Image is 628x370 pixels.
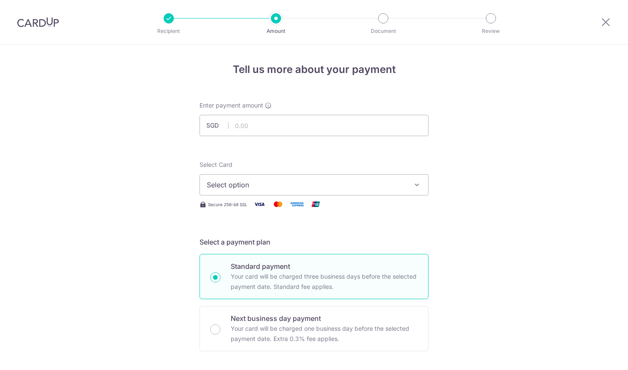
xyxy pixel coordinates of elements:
[207,180,406,190] span: Select option
[244,27,308,35] p: Amount
[200,101,263,110] span: Enter payment amount
[208,201,247,208] span: Secure 256-bit SSL
[307,199,324,210] img: Union Pay
[200,174,428,195] button: Select option
[200,161,232,168] span: translation missing: en.payables.payment_networks.credit_card.summary.labels.select_card
[200,115,428,136] input: 0.00
[231,313,418,323] p: Next business day payment
[206,121,229,130] span: SGD
[231,271,418,292] p: Your card will be charged three business days before the selected payment date. Standard fee appl...
[459,27,522,35] p: Review
[251,199,268,210] img: Visa
[288,199,305,210] img: American Express
[270,199,287,210] img: Mastercard
[200,62,428,77] h4: Tell us more about your payment
[200,237,428,247] h5: Select a payment plan
[137,27,200,35] p: Recipient
[17,17,59,27] img: CardUp
[352,27,415,35] p: Document
[231,261,418,271] p: Standard payment
[231,323,418,344] p: Your card will be charged one business day before the selected payment date. Extra 0.3% fee applies.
